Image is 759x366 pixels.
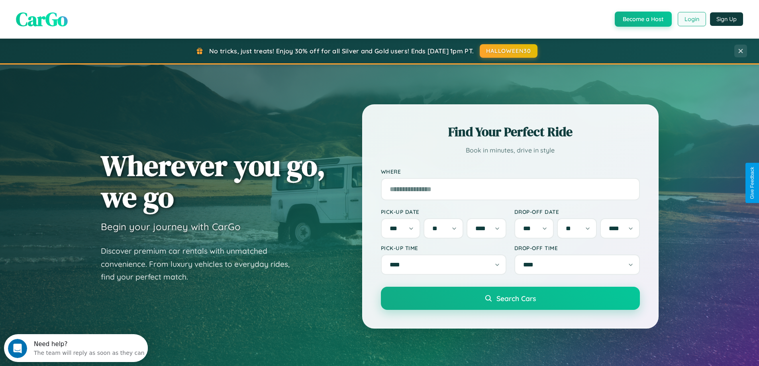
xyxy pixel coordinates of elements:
[101,221,241,233] h3: Begin your journey with CarGo
[496,294,536,303] span: Search Cars
[381,168,640,175] label: Where
[381,145,640,156] p: Book in minutes, drive in style
[101,150,326,213] h1: Wherever you go, we go
[101,245,300,284] p: Discover premium car rentals with unmatched convenience. From luxury vehicles to everyday rides, ...
[615,12,672,27] button: Become a Host
[514,245,640,251] label: Drop-off Time
[30,13,141,22] div: The team will reply as soon as they can
[381,123,640,141] h2: Find Your Perfect Ride
[4,334,148,362] iframe: Intercom live chat discovery launcher
[381,208,506,215] label: Pick-up Date
[3,3,148,25] div: Open Intercom Messenger
[678,12,706,26] button: Login
[749,167,755,199] div: Give Feedback
[381,245,506,251] label: Pick-up Time
[381,287,640,310] button: Search Cars
[30,7,141,13] div: Need help?
[209,47,474,55] span: No tricks, just treats! Enjoy 30% off for all Silver and Gold users! Ends [DATE] 1pm PT.
[480,44,537,58] button: HALLOWEEN30
[710,12,743,26] button: Sign Up
[514,208,640,215] label: Drop-off Date
[8,339,27,358] iframe: Intercom live chat
[16,6,68,32] span: CarGo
